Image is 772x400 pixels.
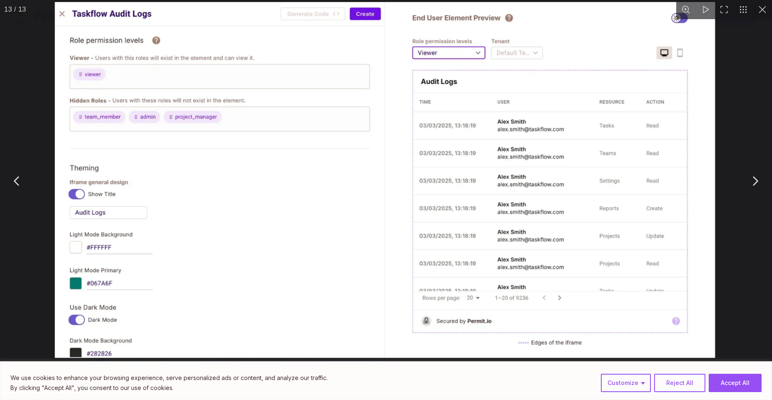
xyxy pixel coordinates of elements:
[654,374,705,392] button: Reject All
[10,373,328,383] p: We use cookies to enhance your browsing experience, serve personalized ads or content, and analyz...
[55,2,715,358] img: Image 13 of 13
[709,374,762,392] button: Accept All
[7,171,27,191] button: Previous
[601,374,651,392] button: Customize
[745,171,765,191] button: Next
[10,383,328,393] p: By clicking "Accept All", you consent to our use of cookies.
